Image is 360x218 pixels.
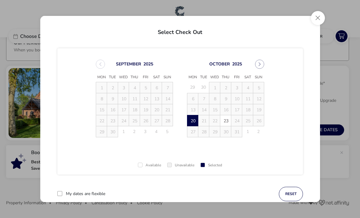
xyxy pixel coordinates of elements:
[107,104,118,115] td: 16
[187,126,198,137] td: 27
[220,126,231,137] td: 30
[220,93,231,104] td: 9
[162,115,173,126] td: 28
[140,126,151,137] td: 3
[187,82,198,93] td: 29
[231,82,242,93] td: 3
[140,93,151,104] td: 12
[253,93,264,104] td: 12
[242,115,253,126] td: 25
[162,93,173,104] td: 14
[209,126,220,137] td: 29
[116,61,141,67] button: Choose Month
[198,93,209,104] td: 7
[198,82,209,93] td: 30
[129,93,140,104] td: 11
[45,22,315,40] h2: Select Check Out
[232,61,242,67] button: Choose Year
[90,52,270,145] div: Choose Date
[66,192,105,196] label: My dates are flexible
[220,82,231,93] td: 2
[151,73,162,82] span: Sat
[209,61,230,67] button: Choose Month
[96,93,107,104] td: 8
[118,126,129,137] td: 1
[255,60,264,69] button: Next Month
[209,115,220,126] td: 22
[140,115,151,126] td: 26
[220,115,231,126] td: 23
[129,73,140,82] span: Thu
[167,163,194,167] div: Unavailable
[242,82,253,93] td: 4
[253,104,264,115] td: 19
[96,126,107,137] td: 29
[198,126,209,137] td: 28
[231,126,242,137] td: 31
[107,115,118,126] td: 23
[143,61,153,67] button: Choose Year
[231,93,242,104] td: 10
[220,104,231,115] td: 16
[242,104,253,115] td: 18
[140,82,151,93] td: 5
[242,126,253,137] td: 1
[140,73,151,82] span: Fri
[279,187,303,201] button: reset
[107,82,118,93] td: 2
[200,163,222,167] div: Selected
[198,73,209,82] span: Tue
[129,126,140,137] td: 2
[253,82,264,93] td: 5
[253,115,264,126] td: 26
[209,93,220,104] td: 8
[151,104,162,115] td: 20
[187,73,198,82] span: Mon
[162,73,173,82] span: Sun
[151,93,162,104] td: 13
[162,126,173,137] td: 5
[96,73,107,82] span: Mon
[187,115,198,126] td: 20
[198,104,209,115] td: 14
[96,115,107,126] td: 22
[209,73,220,82] span: Wed
[118,104,129,115] td: 17
[118,93,129,104] td: 10
[96,82,107,93] td: 1
[151,115,162,126] td: 27
[107,126,118,137] td: 30
[231,104,242,115] td: 17
[107,93,118,104] td: 9
[118,82,129,93] td: 3
[253,126,264,137] td: 2
[129,82,140,93] td: 4
[209,82,220,93] td: 1
[221,116,231,126] span: 23
[198,115,209,126] td: 21
[151,126,162,137] td: 4
[162,82,173,93] td: 7
[118,73,129,82] span: Wed
[187,93,198,104] td: 6
[107,73,118,82] span: Tue
[140,104,151,115] td: 19
[187,104,198,115] td: 13
[162,104,173,115] td: 21
[220,73,231,82] span: Thu
[188,116,198,126] span: 20
[151,82,162,93] td: 6
[242,73,253,82] span: Sat
[231,73,242,82] span: Fri
[96,104,107,115] td: 15
[253,73,264,82] span: Sun
[129,104,140,115] td: 18
[242,93,253,104] td: 11
[311,11,325,25] button: Close
[138,163,161,167] div: Available
[129,115,140,126] td: 25
[209,104,220,115] td: 15
[118,115,129,126] td: 24
[231,115,242,126] td: 24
